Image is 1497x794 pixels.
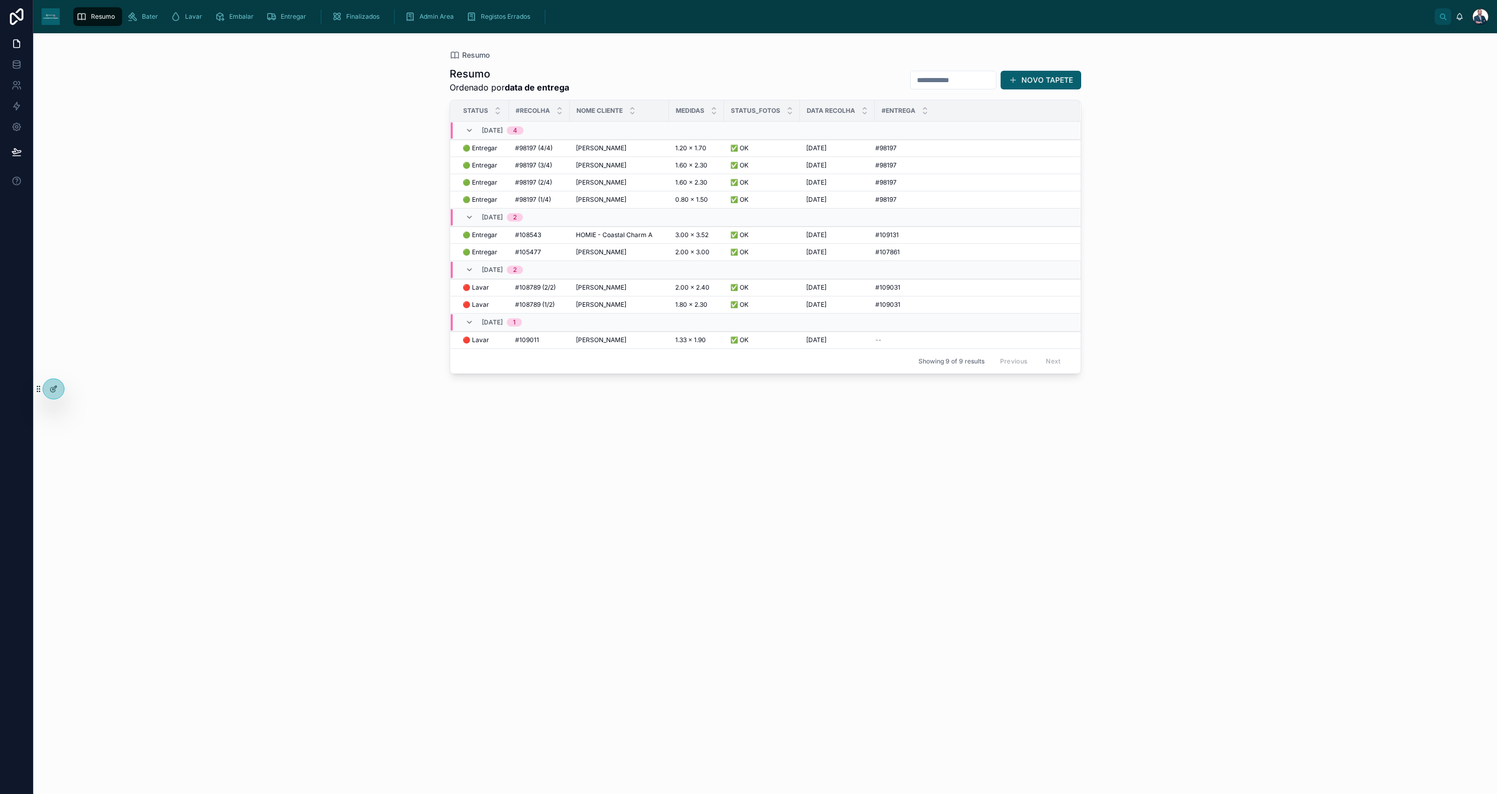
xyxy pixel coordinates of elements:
[576,301,663,309] a: [PERSON_NAME]
[463,161,503,170] a: 🟢 Entregar
[875,196,1067,204] a: #98197
[463,178,503,187] a: 🟢 Entregar
[806,231,869,239] a: [DATE]
[875,161,897,170] span: #98197
[576,161,663,170] a: [PERSON_NAME]
[463,283,503,292] a: 🔴 Lavar
[463,107,488,115] span: Status
[675,178,718,187] a: 1.60 x 2.30
[675,301,718,309] a: 1.80 x 2.30
[675,144,706,152] span: 1.20 x 1.70
[730,161,794,170] a: ✅ OK
[730,336,794,344] a: ✅ OK
[807,107,855,115] span: Data Recolha
[806,336,826,344] span: [DATE]
[576,231,652,239] span: HOMIE - Coastal Charm A
[463,336,489,344] span: 🔴 Lavar
[515,196,551,204] span: #98197 (1/4)
[576,231,663,239] a: HOMIE - Coastal Charm A
[675,336,706,344] span: 1.33 x 1.90
[515,196,563,204] a: #98197 (1/4)
[576,144,626,152] span: [PERSON_NAME]
[515,248,541,256] span: #105477
[675,196,718,204] a: 0.80 x 1.50
[515,144,553,152] span: #98197 (4/4)
[576,196,626,204] span: [PERSON_NAME]
[463,144,503,152] a: 🟢 Entregar
[463,336,503,344] a: 🔴 Lavar
[463,248,503,256] a: 🟢 Entregar
[515,178,552,187] span: #98197 (2/4)
[142,12,158,21] span: Bater
[875,231,899,239] span: #109131
[576,161,626,170] span: [PERSON_NAME]
[806,336,869,344] a: [DATE]
[675,231,718,239] a: 3.00 x 3.52
[576,144,663,152] a: [PERSON_NAME]
[675,178,707,187] span: 1.60 x 2.30
[281,12,306,21] span: Entregar
[875,196,897,204] span: #98197
[875,301,1067,309] a: #109031
[730,196,748,204] span: ✅ OK
[806,248,869,256] a: [DATE]
[730,283,794,292] a: ✅ OK
[730,301,748,309] span: ✅ OK
[515,301,555,309] span: #108789 (1/2)
[515,178,563,187] a: #98197 (2/4)
[806,301,869,309] a: [DATE]
[462,50,490,60] span: Resumo
[730,301,794,309] a: ✅ OK
[730,231,748,239] span: ✅ OK
[515,231,541,239] span: #108543
[576,301,626,309] span: [PERSON_NAME]
[730,248,748,256] span: ✅ OK
[513,126,517,135] div: 4
[576,283,663,292] a: [PERSON_NAME]
[482,126,503,135] span: [DATE]
[675,196,708,204] span: 0.80 x 1.50
[676,107,704,115] span: Medidas
[875,144,897,152] span: #98197
[463,144,497,152] span: 🟢 Entregar
[675,144,718,152] a: 1.20 x 1.70
[875,231,1067,239] a: #109131
[875,248,1067,256] a: #107861
[463,231,503,239] a: 🟢 Entregar
[419,12,454,21] span: Admin Area
[515,161,552,170] span: #98197 (3/4)
[875,248,900,256] span: #107861
[806,283,826,292] span: [DATE]
[329,7,387,26] a: Finalizados
[806,283,869,292] a: [DATE]
[806,248,826,256] span: [DATE]
[675,301,707,309] span: 1.80 x 2.30
[576,196,663,204] a: [PERSON_NAME]
[875,161,1067,170] a: #98197
[263,7,313,26] a: Entregar
[463,161,497,170] span: 🟢 Entregar
[463,248,497,256] span: 🟢 Entregar
[515,336,563,344] a: #109011
[875,178,1067,187] a: #98197
[806,178,869,187] a: [DATE]
[73,7,122,26] a: Resumo
[918,357,984,366] span: Showing 9 of 9 results
[450,50,490,60] a: Resumo
[91,12,115,21] span: Resumo
[124,7,165,26] a: Bater
[730,144,748,152] span: ✅ OK
[229,12,254,21] span: Embalar
[68,5,1435,28] div: scrollable content
[185,12,202,21] span: Lavar
[730,248,794,256] a: ✅ OK
[806,161,826,170] span: [DATE]
[167,7,209,26] a: Lavar
[450,81,569,94] span: Ordenado por
[515,283,556,292] span: #108789 (2/2)
[515,336,539,344] span: #109011
[463,283,489,292] span: 🔴 Lavar
[450,67,569,81] h1: Resumo
[1001,71,1081,89] button: NOVO TAPETE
